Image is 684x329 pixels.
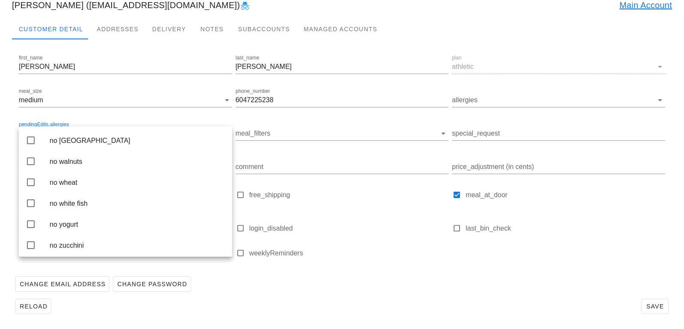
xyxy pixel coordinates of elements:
div: no yogurt [50,220,225,228]
div: meal_sizemedium [19,93,232,107]
label: login_disabled [249,224,449,233]
div: Subaccounts [231,19,297,39]
label: plan [452,55,462,61]
div: Delivery [145,19,193,39]
span: Change Password [117,281,187,288]
label: pendingEdits.allergies [19,122,69,128]
div: no zucchini [50,241,225,249]
button: Save [641,299,669,314]
div: no white fish [50,199,225,207]
div: no walnuts [50,157,225,166]
div: meal_filters [236,127,449,140]
div: planathletic [452,60,665,74]
button: Reload [15,299,51,314]
div: allergies [452,93,665,107]
span: Reload [19,303,47,310]
div: Customer Detail [12,19,90,39]
div: no [GEOGRAPHIC_DATA] [50,136,225,145]
label: meal_size [19,88,42,95]
label: free_shipping [249,191,449,199]
button: Change Email Address [15,276,109,292]
label: weeklyReminders [249,249,449,258]
button: Change Password [113,276,191,292]
div: Managed Accounts [297,19,384,39]
div: Addresses [90,19,145,39]
label: first_name [19,55,43,61]
label: last_name [236,55,259,61]
label: last_bin_check [466,224,665,233]
label: meal_at_door [466,191,665,199]
span: Change Email Address [19,281,106,288]
div: medium [19,96,43,104]
div: no wheat [50,178,225,187]
span: Save [645,303,665,310]
label: phone_number [236,88,270,95]
div: Notes [193,19,231,39]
